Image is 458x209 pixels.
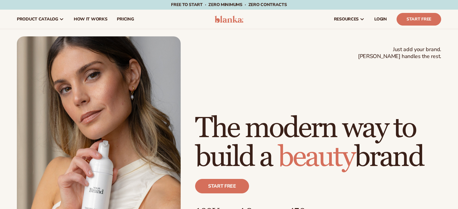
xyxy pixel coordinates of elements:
[374,17,387,22] span: LOGIN
[74,17,107,22] span: How It Works
[117,17,134,22] span: pricing
[69,10,112,29] a: How It Works
[215,16,243,23] img: logo
[12,10,69,29] a: product catalog
[171,2,287,8] span: Free to start · ZERO minimums · ZERO contracts
[278,140,354,175] span: beauty
[358,46,441,60] span: Just add your brand. [PERSON_NAME] handles the rest.
[112,10,139,29] a: pricing
[329,10,369,29] a: resources
[334,17,359,22] span: resources
[195,114,441,172] h1: The modern way to build a brand
[195,179,249,193] a: Start free
[17,17,58,22] span: product catalog
[369,10,392,29] a: LOGIN
[397,13,441,26] a: Start Free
